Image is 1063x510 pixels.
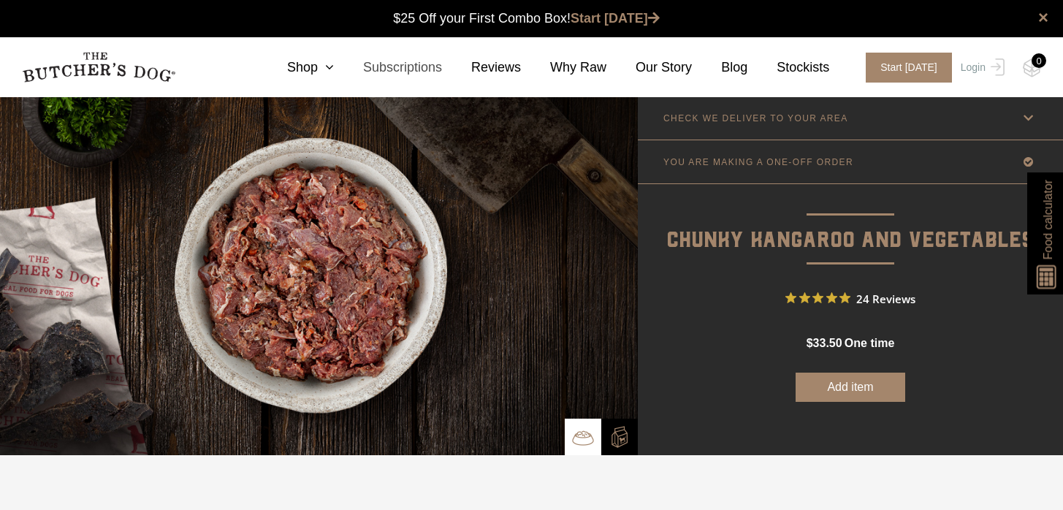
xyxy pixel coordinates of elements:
[521,58,606,77] a: Why Raw
[692,58,747,77] a: Blog
[334,58,442,77] a: Subscriptions
[785,287,915,309] button: Rated 4.8 out of 5 stars from 24 reviews. Jump to reviews.
[606,58,692,77] a: Our Story
[813,337,842,349] span: 33.50
[663,113,848,123] p: CHECK WE DELIVER TO YOUR AREA
[571,11,660,26] a: Start [DATE]
[609,426,630,448] img: TBD_Build-A-Box-2.png
[1039,180,1056,259] span: Food calculator
[442,58,521,77] a: Reviews
[1023,58,1041,77] img: TBD_Cart-Empty.png
[957,53,1005,83] a: Login
[258,58,334,77] a: Shop
[856,287,915,309] span: 24 Reviews
[796,373,905,402] button: Add item
[1032,53,1046,68] div: 0
[638,140,1063,183] a: YOU ARE MAKING A ONE-OFF ORDER
[845,337,894,349] span: one time
[807,337,813,349] span: $
[638,96,1063,140] a: CHECK WE DELIVER TO YOUR AREA
[851,53,957,83] a: Start [DATE]
[747,58,829,77] a: Stockists
[1038,9,1048,26] a: close
[572,427,594,449] img: TBD_Bowl.png
[638,184,1063,258] p: Chunky Kangaroo and Vegetables
[866,53,952,83] span: Start [DATE]
[663,157,853,167] p: YOU ARE MAKING A ONE-OFF ORDER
